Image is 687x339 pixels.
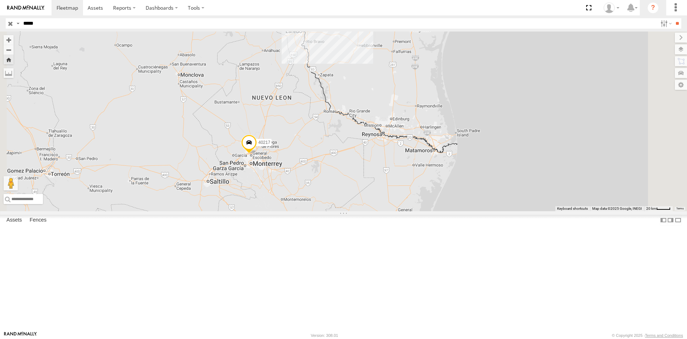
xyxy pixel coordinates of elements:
a: Terms (opens in new tab) [676,207,684,210]
label: Measure [4,68,14,78]
button: Keyboard shortcuts [557,206,588,211]
button: Map Scale: 20 km per 36 pixels [644,206,673,211]
label: Assets [3,215,25,225]
a: Visit our Website [4,332,37,339]
label: Search Query [15,18,21,29]
label: Dock Summary Table to the Right [667,215,674,225]
div: © Copyright 2025 - [612,333,683,338]
span: 20 km [646,207,656,210]
label: Search Filter Options [658,18,673,29]
button: Drag Pegman onto the map to open Street View [4,176,18,190]
div: Version: 308.01 [311,333,338,338]
a: Terms and Conditions [645,333,683,338]
label: Fences [26,215,50,225]
i: ? [647,2,659,14]
button: Zoom out [4,45,14,55]
span: Map data ©2025 Google, INEGI [592,207,642,210]
label: Hide Summary Table [674,215,682,225]
label: Dock Summary Table to the Left [660,215,667,225]
img: rand-logo.svg [7,5,44,10]
div: Juan Lopez [601,3,622,13]
span: 40217 [258,140,270,145]
button: Zoom Home [4,55,14,64]
label: Map Settings [675,80,687,90]
button: Zoom in [4,35,14,45]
